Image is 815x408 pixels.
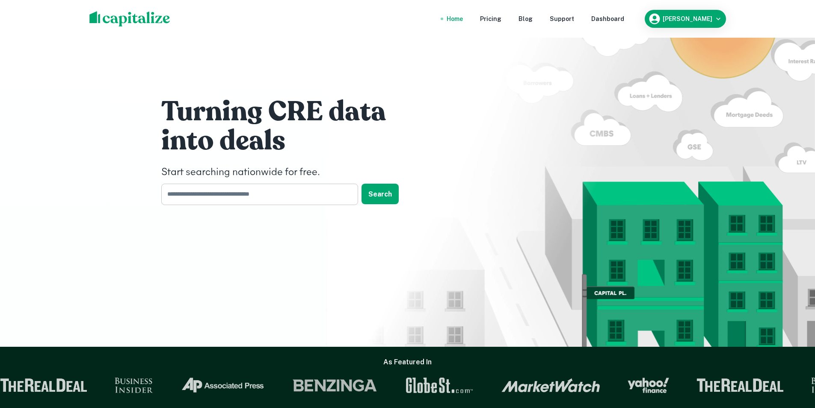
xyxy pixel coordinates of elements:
[663,16,712,22] h6: [PERSON_NAME]
[161,124,418,158] h1: into deals
[447,14,463,24] a: Home
[161,95,418,129] h1: Turning CRE data
[550,14,574,24] a: Support
[693,378,780,392] img: The Real Deal
[161,165,418,180] h4: Start searching nationwide for free.
[480,14,501,24] a: Pricing
[111,378,150,393] img: Business Insider
[519,14,533,24] a: Blog
[498,378,597,393] img: Market Watch
[591,14,624,24] a: Dashboard
[383,357,432,367] h6: As Featured In
[624,378,666,393] img: Yahoo Finance
[177,378,261,393] img: Associated Press
[89,11,170,27] img: capitalize-logo.png
[401,378,471,393] img: GlobeSt
[362,184,399,204] button: Search
[289,378,374,393] img: Benzinga
[772,340,815,381] iframe: Chat Widget
[645,10,726,28] button: [PERSON_NAME]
